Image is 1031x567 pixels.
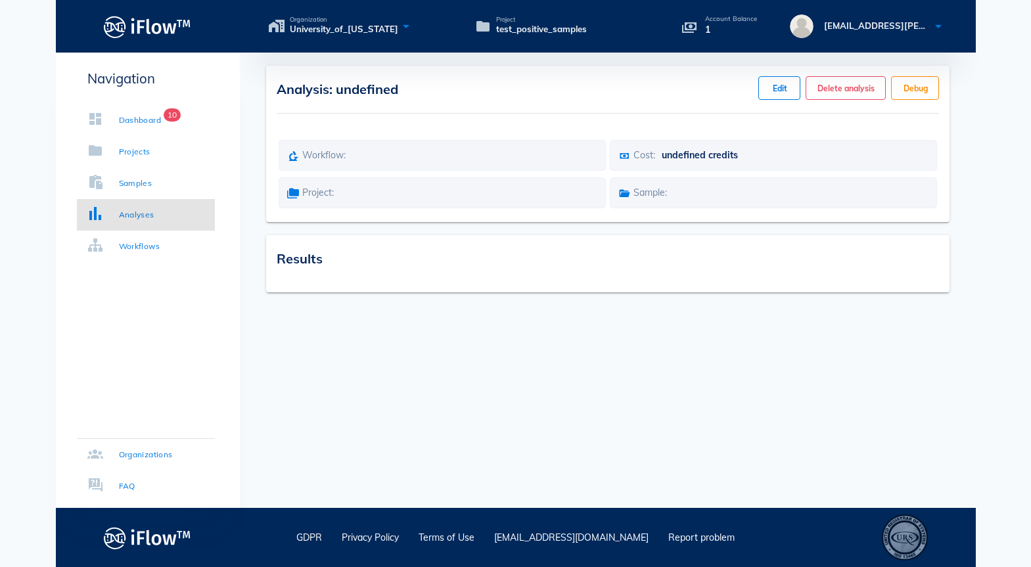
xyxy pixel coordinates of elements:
[119,208,154,221] div: Analyses
[277,81,418,97] span: Analysis: undefined
[806,76,886,100] button: Delete analysis
[119,480,135,493] div: FAQ
[633,187,667,198] span: Sample:
[817,83,875,93] span: Delete analysis
[496,23,587,36] span: test_positive_samples
[119,114,162,127] div: Dashboard
[119,145,150,158] div: Projects
[769,83,789,93] span: Edit
[56,12,240,41] a: Logo
[290,23,398,36] span: University_of_[US_STATE]
[290,16,398,23] span: Organization
[790,14,813,38] img: avatar.16069ca8.svg
[705,22,758,37] p: 1
[758,76,800,100] button: Edit
[902,83,927,93] span: Debug
[494,532,649,543] a: [EMAIL_ADDRESS][DOMAIN_NAME]
[119,177,152,190] div: Samples
[164,108,181,122] span: Badge
[119,240,160,253] div: Workflows
[705,16,758,22] p: Account Balance
[668,532,735,543] a: Report problem
[77,68,215,89] p: Navigation
[891,76,938,100] button: Debug
[119,448,173,461] div: Organizations
[496,16,587,23] span: Project
[302,149,346,161] span: Workflow:
[302,187,334,198] span: Project:
[633,149,655,161] span: Cost:
[419,532,474,543] a: Terms of Use
[882,514,928,560] div: ISO 13485 – Quality Management System
[342,532,399,543] a: Privacy Policy
[104,523,191,553] img: logo
[296,532,322,543] a: GDPR
[662,149,738,161] span: undefined credits
[277,250,323,267] span: Results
